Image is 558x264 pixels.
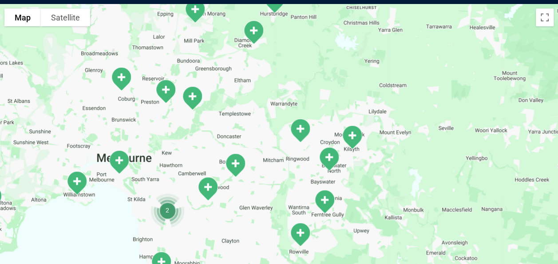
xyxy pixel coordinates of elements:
div: Ferntree Gully [310,186,339,217]
button: Show street map [4,8,41,26]
div: Box Hill [221,149,250,181]
div: Diamond Creek [239,16,268,48]
div: Preston [151,76,180,107]
div: Williamstown [62,167,91,199]
button: Search [541,40,550,49]
div: South Melbourne [104,146,134,178]
div: 2 [147,190,188,231]
button: Toggle fullscreen view [536,8,554,26]
div: Warringal [178,82,207,114]
div: Coburg [107,63,136,95]
button: Show satellite imagery [41,8,90,26]
div: Ashburton [193,173,222,204]
div: North Ringwood [285,115,315,146]
div: Kilsyth [337,121,367,153]
div: Stud Park [285,219,315,250]
div: Bayswater [314,143,344,175]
